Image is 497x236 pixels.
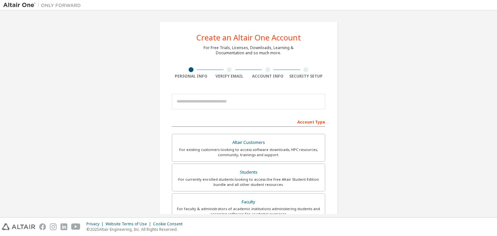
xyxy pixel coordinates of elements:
div: For faculty & administrators of academic institutions administering students and accessing softwa... [176,206,321,217]
img: altair_logo.svg [2,223,35,230]
div: Faculty [176,198,321,207]
div: Students [176,168,321,177]
div: Security Setup [287,74,326,79]
div: For existing customers looking to access software downloads, HPC resources, community, trainings ... [176,147,321,157]
img: Altair One [3,2,84,8]
div: For Free Trials, Licenses, Downloads, Learning & Documentation and so much more. [204,45,293,56]
div: Account Info [248,74,287,79]
div: Cookie Consent [153,221,186,227]
div: Website Terms of Use [105,221,153,227]
div: Personal Info [172,74,210,79]
div: Create an Altair One Account [196,34,301,41]
div: Privacy [86,221,105,227]
div: Verify Email [210,74,249,79]
div: For currently enrolled students looking to access the free Altair Student Edition bundle and all ... [176,177,321,187]
img: linkedin.svg [61,223,67,230]
div: Account Type [172,116,325,127]
img: facebook.svg [39,223,46,230]
img: youtube.svg [71,223,81,230]
img: instagram.svg [50,223,57,230]
div: Altair Customers [176,138,321,147]
p: © 2025 Altair Engineering, Inc. All Rights Reserved. [86,227,186,232]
